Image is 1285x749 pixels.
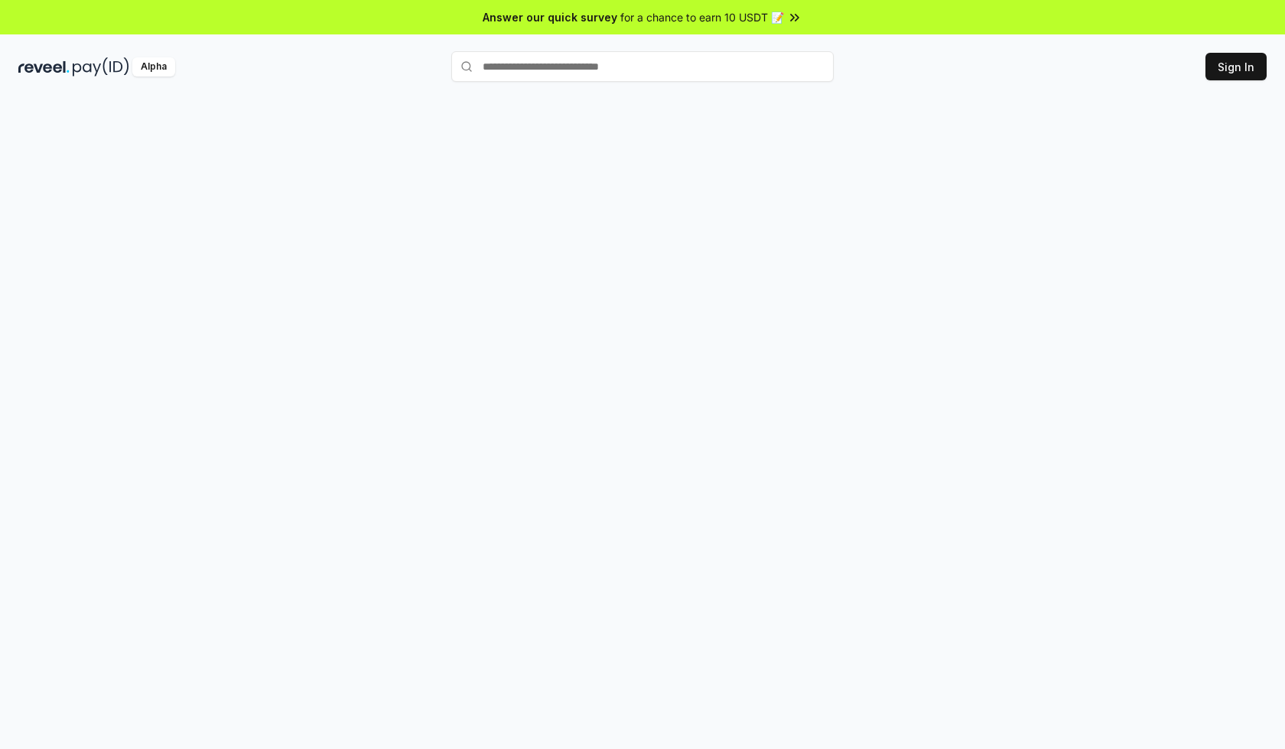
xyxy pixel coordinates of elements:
[620,9,784,25] span: for a chance to earn 10 USDT 📝
[73,57,129,77] img: pay_id
[18,57,70,77] img: reveel_dark
[483,9,617,25] span: Answer our quick survey
[1205,53,1267,80] button: Sign In
[132,57,175,77] div: Alpha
